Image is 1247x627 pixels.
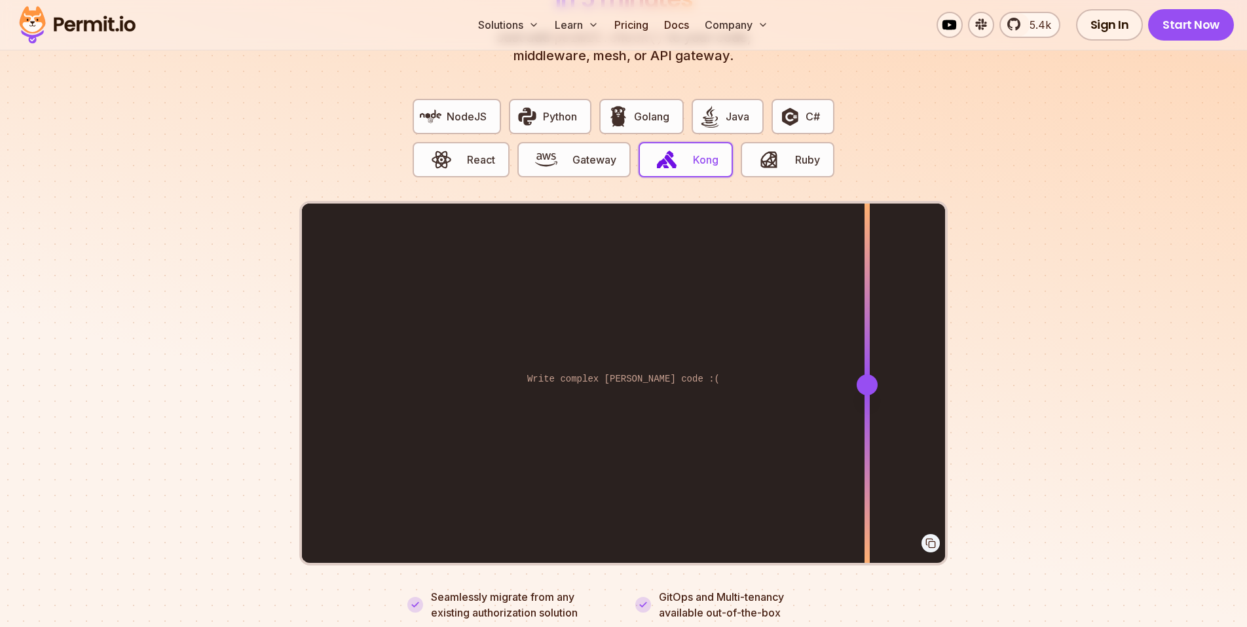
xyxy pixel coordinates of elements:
span: Kong [693,152,718,168]
span: NodeJS [447,109,487,124]
span: 5.4k [1022,17,1051,33]
img: Ruby [758,149,780,171]
a: 5.4k [999,12,1060,38]
a: Docs [659,12,694,38]
img: Java [699,105,721,128]
p: Seamlessly migrate from any existing authorization solution [431,589,612,620]
button: Solutions [473,12,544,38]
span: Gateway [572,152,616,168]
button: Learn [549,12,604,38]
img: C# [779,105,801,128]
button: Company [699,12,773,38]
span: Java [726,109,749,124]
span: C# [806,109,820,124]
img: Gateway [535,149,557,171]
a: Sign In [1076,9,1144,41]
span: Python [543,109,577,124]
span: Golang [634,109,669,124]
span: React [467,152,495,168]
a: Start Now [1148,9,1234,41]
img: Python [516,105,538,128]
p: GitOps and Multi-tenancy available out-of-the-box [659,589,784,620]
img: Kong [656,149,678,171]
code: Write complex [PERSON_NAME] code :( [518,362,729,397]
img: NodeJS [420,105,442,128]
span: Ruby [795,152,820,168]
img: React [430,149,453,171]
img: Golang [607,105,629,128]
img: Permit logo [13,3,141,47]
a: Pricing [609,12,654,38]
